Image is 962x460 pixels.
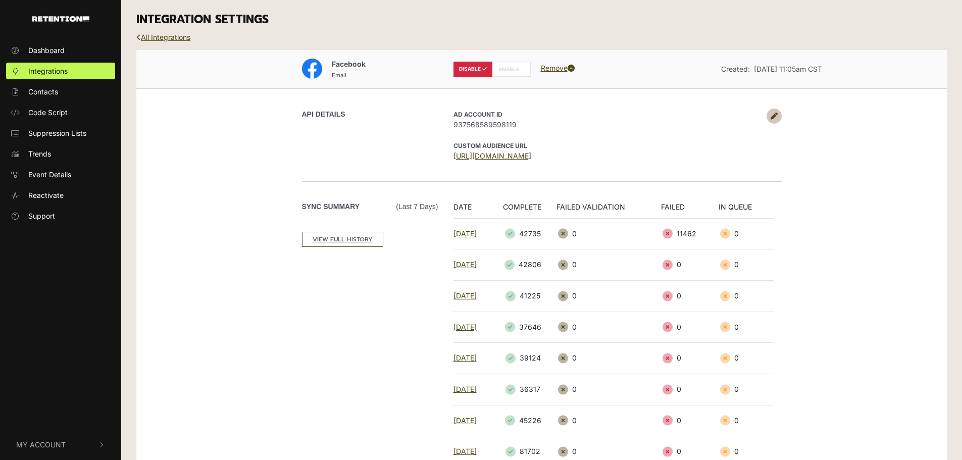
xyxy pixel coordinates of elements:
[754,65,822,73] span: [DATE] 11:05am CST
[453,62,492,77] label: DISABLE
[6,145,115,162] a: Trends
[719,249,774,281] td: 0
[661,280,719,312] td: 0
[719,405,774,436] td: 0
[492,62,531,77] label: ENABLE
[332,60,366,68] span: Facebook
[556,201,661,219] th: FAILED VALIDATION
[453,447,477,455] a: [DATE]
[453,151,531,160] a: [URL][DOMAIN_NAME]
[6,63,115,79] a: Integrations
[719,312,774,343] td: 0
[453,260,477,269] a: [DATE]
[453,416,477,425] a: [DATE]
[6,42,115,59] a: Dashboard
[719,374,774,405] td: 0
[719,218,774,249] td: 0
[719,343,774,374] td: 0
[6,208,115,224] a: Support
[721,65,750,73] span: Created:
[556,312,661,343] td: 0
[453,142,527,149] strong: CUSTOM AUDIENCE URL
[661,249,719,281] td: 0
[661,405,719,436] td: 0
[661,343,719,374] td: 0
[453,111,502,118] strong: AD Account ID
[453,201,494,219] th: DATE
[494,249,556,281] td: 42806
[396,201,438,212] span: (Last 7 days)
[541,64,575,72] a: Remove
[332,72,346,79] small: Email
[28,107,68,118] span: Code Script
[719,201,774,219] th: IN QUEUE
[494,343,556,374] td: 39124
[28,128,86,138] span: Suppression Lists
[28,190,64,200] span: Reactivate
[494,405,556,436] td: 45226
[556,218,661,249] td: 0
[494,280,556,312] td: 41225
[661,312,719,343] td: 0
[6,429,115,460] button: My Account
[28,45,65,56] span: Dashboard
[494,374,556,405] td: 36317
[32,16,89,22] img: Retention.com
[453,353,477,362] a: [DATE]
[719,280,774,312] td: 0
[556,374,661,405] td: 0
[6,166,115,183] a: Event Details
[494,312,556,343] td: 37646
[302,59,322,79] img: Facebook
[556,280,661,312] td: 0
[28,169,71,180] span: Event Details
[6,125,115,141] a: Suppression Lists
[6,187,115,203] a: Reactivate
[556,249,661,281] td: 0
[28,211,55,221] span: Support
[453,119,762,130] span: 937568589598119
[16,439,66,450] span: My Account
[661,201,719,219] th: FAILED
[661,218,719,249] td: 11462
[556,405,661,436] td: 0
[28,86,58,97] span: Contacts
[28,66,68,76] span: Integrations
[136,33,190,41] a: All Integrations
[302,109,345,120] label: API DETAILS
[494,201,556,219] th: COMPLETE
[556,343,661,374] td: 0
[136,13,947,27] h3: INTEGRATION SETTINGS
[28,148,51,159] span: Trends
[453,291,477,300] a: [DATE]
[494,218,556,249] td: 42735
[302,232,383,247] a: VIEW FULL HISTORY
[661,374,719,405] td: 0
[302,201,438,212] label: Sync Summary
[6,104,115,121] a: Code Script
[453,323,477,331] a: [DATE]
[453,229,477,238] a: [DATE]
[453,385,477,393] a: [DATE]
[6,83,115,100] a: Contacts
